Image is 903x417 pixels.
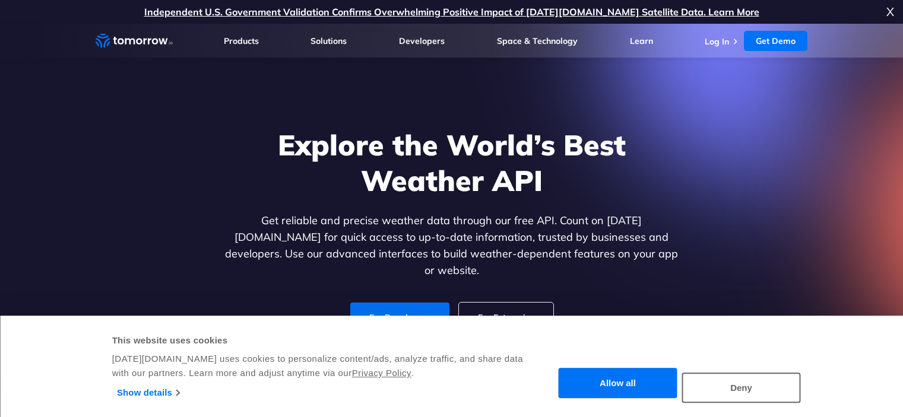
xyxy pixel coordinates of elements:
div: [DATE][DOMAIN_NAME] uses cookies to personalize content/ads, analyze traffic, and share data with... [112,352,525,380]
button: Deny [682,373,801,403]
a: Show details [117,384,179,402]
a: Home link [96,32,173,50]
a: Space & Technology [497,36,578,46]
a: Privacy Policy [352,368,411,378]
a: Products [224,36,259,46]
button: Allow all [559,368,677,399]
a: Get Demo [744,31,807,51]
p: Get reliable and precise weather data through our free API. Count on [DATE][DOMAIN_NAME] for quic... [223,212,681,279]
a: Log In [705,36,729,47]
a: Developers [399,36,445,46]
a: For Enterprise [459,303,553,332]
a: Independent U.S. Government Validation Confirms Overwhelming Positive Impact of [DATE][DOMAIN_NAM... [144,6,759,18]
div: This website uses cookies [112,333,525,348]
a: Solutions [310,36,347,46]
a: Learn [630,36,653,46]
h1: Explore the World’s Best Weather API [223,127,681,198]
a: For Developers [350,303,449,332]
